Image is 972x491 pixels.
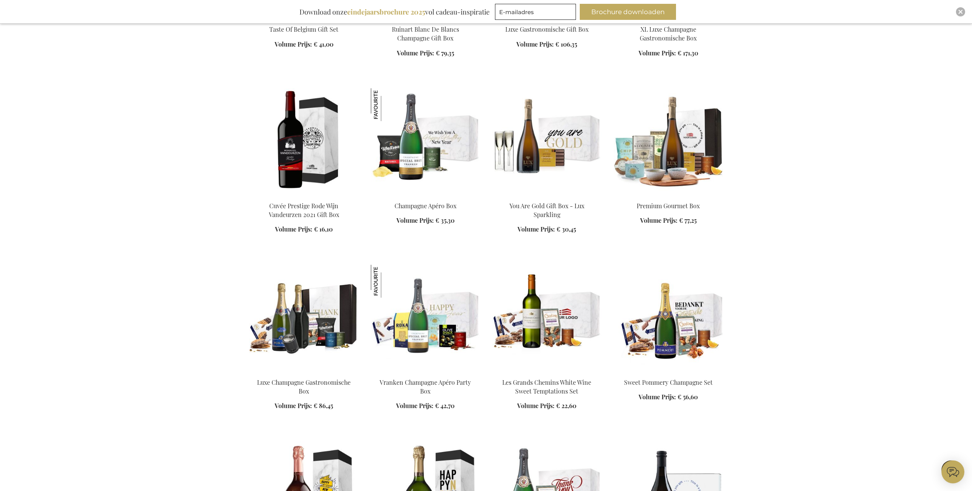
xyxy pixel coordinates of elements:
img: Luxury Champagne Gourmet Box [249,265,359,372]
span: Volume Prijs: [396,402,433,410]
img: Champagne Apéro Box [371,88,404,121]
a: Volume Prijs: € 56,60 [639,393,698,402]
a: You Are Gold Gift Box - Lux Sparkling [492,192,602,199]
iframe: belco-activator-frame [941,460,964,483]
a: Sweet Pommery Champagne Set [614,369,723,376]
span: Volume Prijs: [516,40,554,48]
span: Volume Prijs: [275,40,312,48]
a: Volume Prijs: € 22,60 [517,402,576,410]
a: Volume Prijs: € 77,25 [640,216,697,225]
a: Les Grands Chemins White Wine Sweet Temptations Set [502,378,591,395]
a: Vranken Champagne Apéro Party Box [380,378,471,395]
a: Volume Prijs: € 106,35 [516,40,577,49]
img: Premium Gourmet Box [614,88,723,195]
a: Luxury Champagne Gourmet Box [249,369,359,376]
a: Sweet Pommery Champagne Set [624,378,713,386]
span: Volume Prijs: [518,225,555,233]
a: Volume Prijs: € 16,10 [275,225,333,234]
span: € 56,60 [678,393,698,401]
a: Volume Prijs: € 86,45 [275,402,333,410]
a: Champagne Apéro Box [395,202,456,210]
img: Cuvée Pure Red Vandeurzen 2019 Gift Box [249,88,359,195]
span: € 77,25 [679,216,697,224]
span: € 41,00 [314,40,333,48]
form: marketing offers and promotions [495,4,578,22]
span: € 22,60 [556,402,576,410]
span: € 16,10 [314,225,333,233]
a: Volume Prijs: € 35,30 [396,216,454,225]
a: Cuvée Prestige Rode Wijn Vandeurzen 2021 Gift Box [269,202,339,219]
a: Luxe Gastronomische Gift Box [505,25,589,33]
a: Volume Prijs: € 30,45 [518,225,576,234]
a: Taste Of Belgium Gift Set [269,25,338,33]
span: € 79,35 [436,49,454,57]
img: Vranken Champagne Apéro Party Box [371,265,480,372]
a: Les Grands Chemins White Wine Sweet [492,369,602,376]
img: Sweet Pommery Champagne Set [614,265,723,372]
span: Volume Prijs: [397,49,434,57]
div: Close [956,7,965,16]
img: Les Grands Chemins White Wine Sweet [492,265,602,372]
a: Volume Prijs: € 79,35 [397,49,454,58]
img: Vranken Champagne Apéro Party Box [371,265,404,298]
a: Champagne Apéro Box Champagne Apéro Box [371,192,480,199]
b: eindejaarsbrochure 2025 [347,7,425,16]
span: € 42,70 [435,402,454,410]
div: Download onze vol cadeau-inspiratie [296,4,493,20]
a: XL Luxe Champagne Gastronomische Box [640,25,697,42]
span: Volume Prijs: [275,402,312,410]
span: € 86,45 [314,402,333,410]
span: Volume Prijs: [639,393,676,401]
a: You Are Gold Gift Box - Lux Sparkling [509,202,584,219]
span: € 30,45 [556,225,576,233]
a: Vranken Champagne Apéro Party Box Vranken Champagne Apéro Party Box [371,369,480,376]
a: Volume Prijs: € 42,70 [396,402,454,410]
span: Volume Prijs: [396,216,434,224]
a: Volume Prijs: € 41,00 [275,40,333,49]
span: Volume Prijs: [639,49,676,57]
a: Ruinart Blanc De Blancs Champagne Gift Box [392,25,459,42]
a: Volume Prijs: € 171,30 [639,49,698,58]
span: Volume Prijs: [275,225,312,233]
img: You Are Gold Gift Box - Lux Sparkling [492,88,602,195]
span: € 171,30 [678,49,698,57]
span: Volume Prijs: [640,216,678,224]
button: Brochure downloaden [580,4,676,20]
span: Volume Prijs: [517,402,555,410]
a: Premium Gourmet Box [614,192,723,199]
a: Cuvée Pure Red Vandeurzen 2019 Gift Box [249,192,359,199]
span: € 106,35 [555,40,577,48]
img: Champagne Apéro Box [371,88,480,195]
img: Close [958,10,963,14]
input: E-mailadres [495,4,576,20]
a: Premium Gourmet Box [637,202,700,210]
span: € 35,30 [435,216,454,224]
a: Luxe Champagne Gastronomische Box [257,378,351,395]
